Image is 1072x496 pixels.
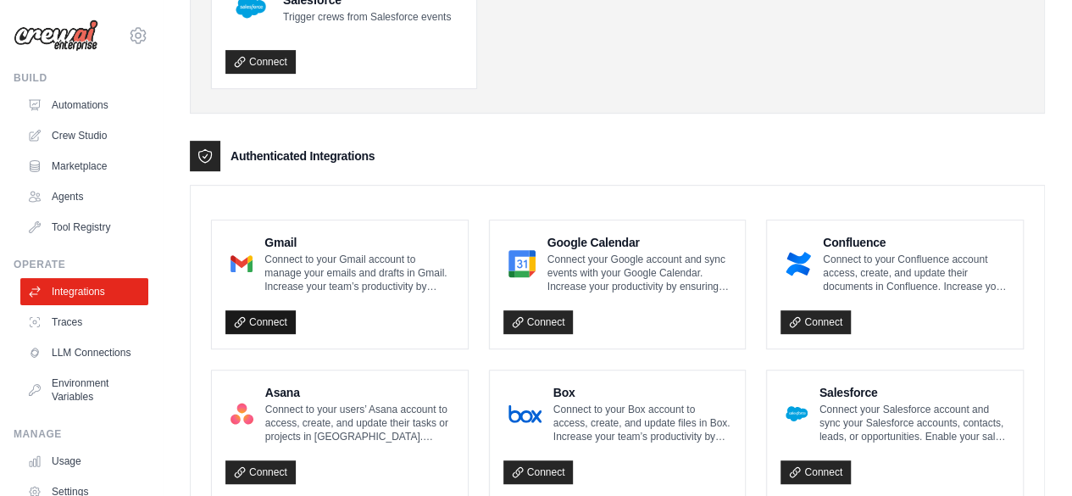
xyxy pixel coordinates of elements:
[20,370,148,410] a: Environment Variables
[786,247,811,281] img: Confluence Logo
[547,234,732,251] h4: Google Calendar
[14,71,148,85] div: Build
[14,258,148,271] div: Operate
[231,247,253,281] img: Gmail Logo
[20,122,148,149] a: Crew Studio
[20,309,148,336] a: Traces
[553,403,732,443] p: Connect to your Box account to access, create, and update files in Box. Increase your team’s prod...
[225,460,296,484] a: Connect
[225,310,296,334] a: Connect
[265,403,454,443] p: Connect to your users’ Asana account to access, create, and update their tasks or projects in [GE...
[780,310,851,334] a: Connect
[503,310,574,334] a: Connect
[20,448,148,475] a: Usage
[508,247,536,281] img: Google Calendar Logo
[780,460,851,484] a: Connect
[20,214,148,241] a: Tool Registry
[20,92,148,119] a: Automations
[786,397,807,431] img: Salesforce Logo
[20,183,148,210] a: Agents
[823,253,1009,293] p: Connect to your Confluence account access, create, and update their documents in Confluence. Incr...
[231,397,253,431] img: Asana Logo
[14,20,98,52] img: Logo
[819,403,1009,443] p: Connect your Salesforce account and sync your Salesforce accounts, contacts, leads, or opportunit...
[264,253,454,293] p: Connect to your Gmail account to manage your emails and drafts in Gmail. Increase your team’s pro...
[20,339,148,366] a: LLM Connections
[823,234,1009,251] h4: Confluence
[231,148,375,164] h3: Authenticated Integrations
[503,460,574,484] a: Connect
[283,10,451,24] p: Trigger crews from Salesforce events
[553,384,732,401] h4: Box
[20,153,148,180] a: Marketplace
[265,384,454,401] h4: Asana
[20,278,148,305] a: Integrations
[225,50,296,74] a: Connect
[14,427,148,441] div: Manage
[264,234,454,251] h4: Gmail
[819,384,1009,401] h4: Salesforce
[508,397,542,431] img: Box Logo
[547,253,732,293] p: Connect your Google account and sync events with your Google Calendar. Increase your productivity...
